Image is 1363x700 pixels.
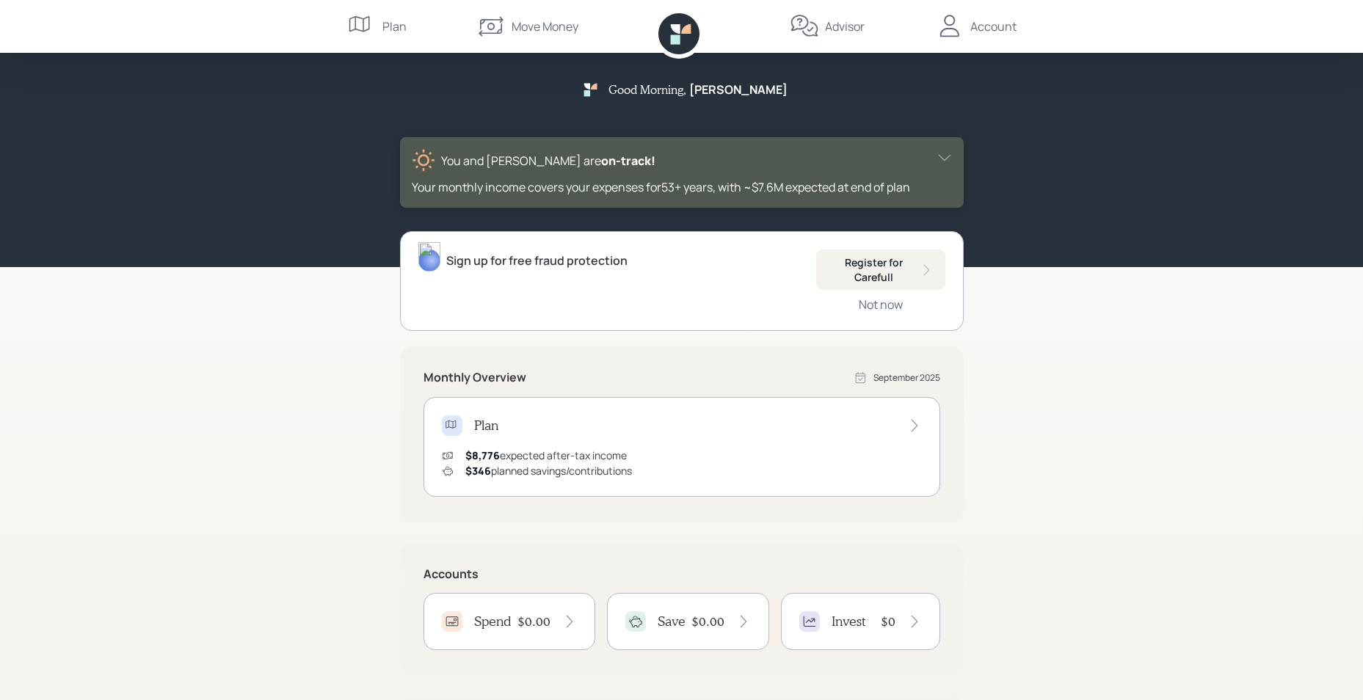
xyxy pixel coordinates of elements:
[832,613,865,630] h4: Invest
[424,371,526,384] h5: Monthly Overview
[512,18,578,35] div: Move Money
[816,249,945,290] button: Register for Carefull
[465,463,632,478] div: planned savings/contributions
[873,371,940,384] div: September 2025
[689,83,788,97] h5: [PERSON_NAME]
[828,255,934,284] div: Register for Carefull
[691,613,724,630] h4: $0.00
[474,613,512,630] h4: Spend
[658,613,686,630] h4: Save
[465,448,500,462] span: $8,776
[418,242,440,271] img: james-distasi-headshot.png
[382,18,407,35] div: Plan
[608,82,686,96] h5: Good Morning ,
[424,567,940,581] h5: Accounts
[517,613,550,630] h4: $0.00
[412,149,435,172] img: sunny-XHVQM73Q.digested.png
[441,152,655,169] div: You and [PERSON_NAME] are
[859,296,903,313] div: Not now
[474,418,498,434] h4: Plan
[465,448,627,463] div: expected after-tax income
[465,464,491,478] span: $346
[881,613,895,630] h4: $0
[412,178,952,196] div: Your monthly income covers your expenses for 53 + years , with ~$7.6M expected at end of plan
[601,153,655,169] span: on‑track!
[970,18,1017,35] div: Account
[825,18,865,35] div: Advisor
[446,252,628,269] div: Sign up for free fraud protection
